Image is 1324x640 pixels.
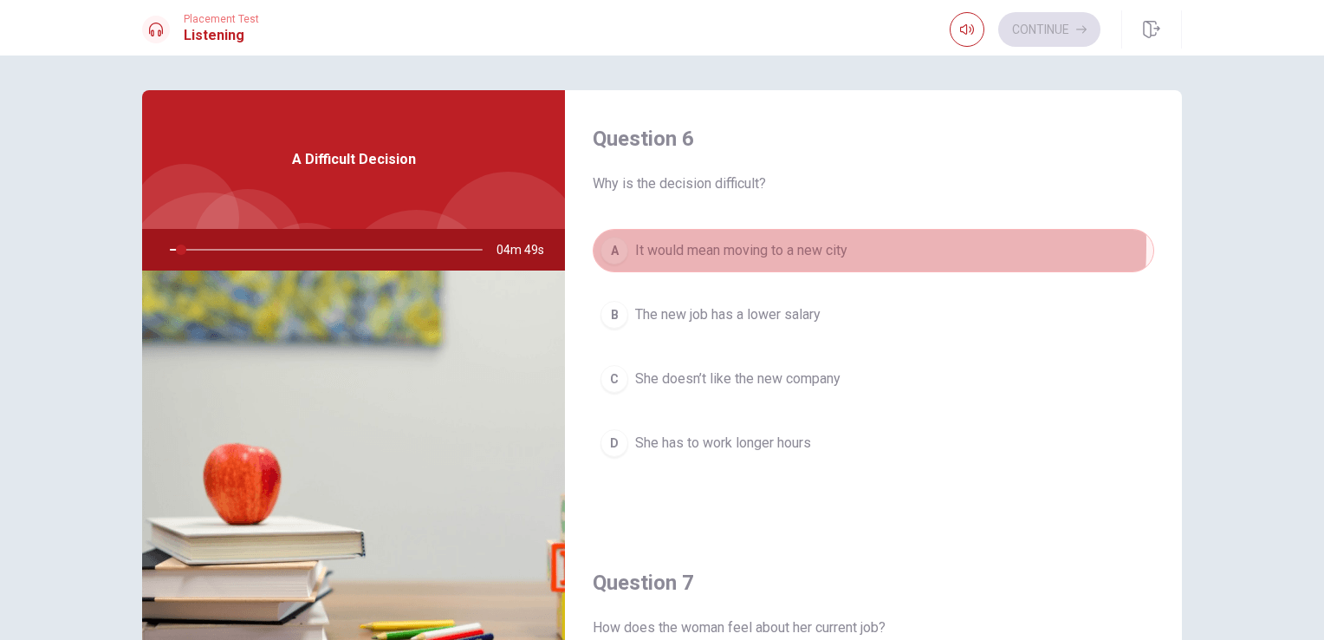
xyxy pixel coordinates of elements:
span: Why is the decision difficult? [593,173,1154,194]
span: Placement Test [184,13,259,25]
h4: Question 7 [593,569,1154,597]
span: How does the woman feel about her current job? [593,617,1154,638]
span: It would mean moving to a new city [635,240,847,261]
h1: Listening [184,25,259,46]
span: She doesn’t like the new company [635,369,840,389]
div: C [600,365,628,393]
span: The new job has a lower salary [635,304,821,325]
button: AIt would mean moving to a new city [593,229,1154,272]
div: D [600,429,628,457]
button: BThe new job has a lower salary [593,293,1154,336]
span: 04m 49s [497,229,558,271]
button: CShe doesn’t like the new company [593,357,1154,401]
span: A Difficult Decision [292,149,416,170]
div: A [600,237,628,264]
h4: Question 6 [593,125,1154,153]
div: B [600,301,628,329]
button: DShe has to work longer hours [593,421,1154,465]
span: She has to work longer hours [635,433,811,454]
